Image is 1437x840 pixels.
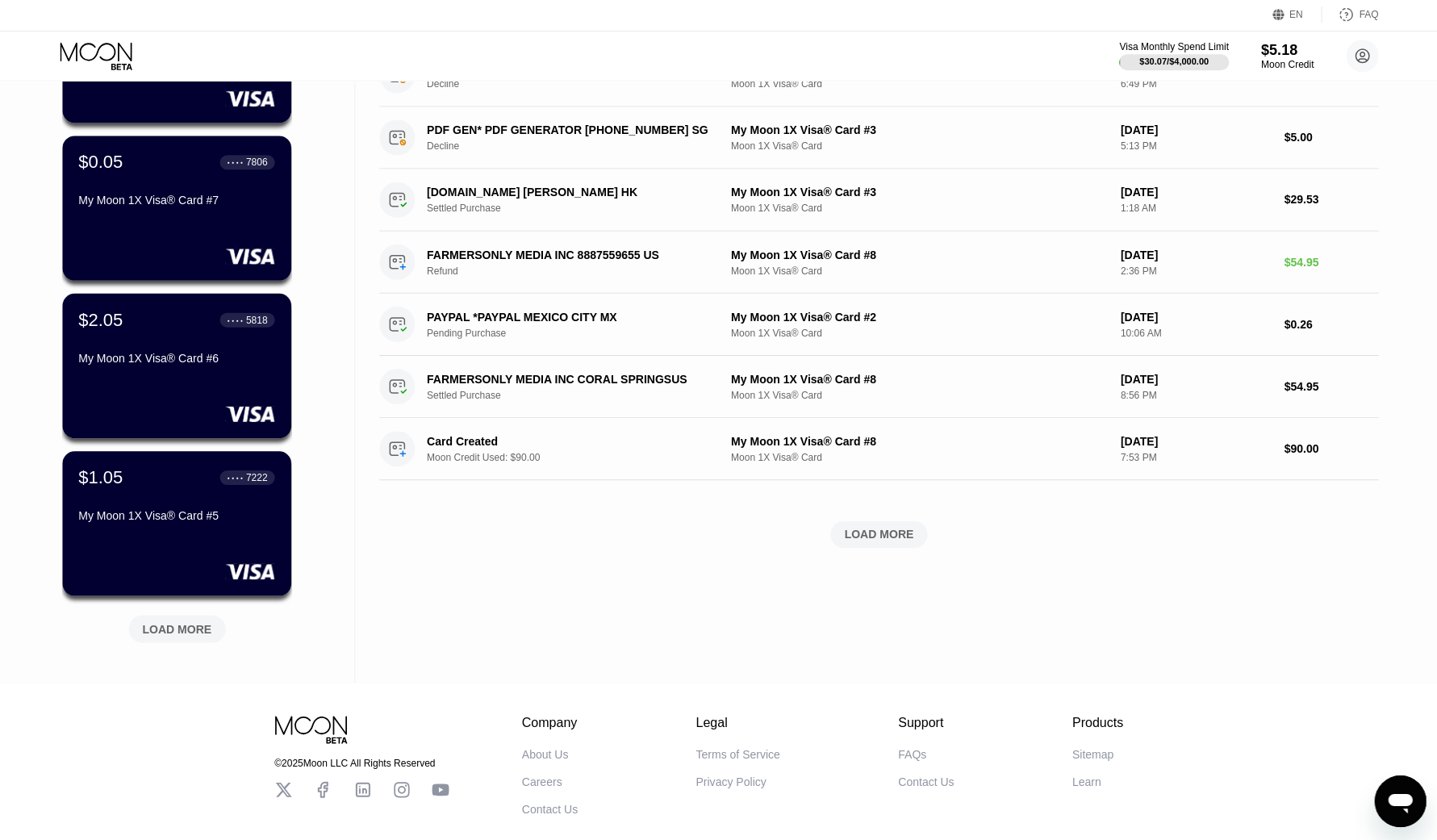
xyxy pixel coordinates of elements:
div: LOAD MORE [143,622,212,637]
div: PDF GEN* PDF GENERATOR [PHONE_NUMBER] SGDeclineMy Moon 1X Visa® Card #3Moon 1X Visa® Card[DATE]5:... [379,108,1376,170]
div: [DATE] [1119,125,1269,138]
div: Decline [427,80,731,91]
div: FARMERSONLY MEDIA INC 8887559655 USRefundMy Moon 1X Visa® Card #8Moon 1X Visa® Card[DATE]2:36 PM$... [379,232,1376,295]
iframe: Button to launch messaging window [1372,775,1424,827]
div: My Moon 1X Visa® Card #2 [730,311,1106,324]
div: Sitemap [1071,748,1112,761]
div: My Moon 1X Visa® Card #7 [79,195,275,208]
div: Decline [427,142,731,153]
div: $30.07 / $4,000.00 [1138,58,1207,68]
div: © 2025 Moon LLC All Rights Reserved [275,758,449,769]
div: Refund [427,266,731,278]
div: Visa Monthly Spend Limit [1117,43,1226,54]
div: My Moon 1X Visa® Card #5 [79,510,275,523]
div: Moon 1X Visa® Card [730,453,1106,464]
div: [DATE] [1119,374,1269,387]
div: Card CreatedMoon Credit Used: $90.00My Moon 1X Visa® Card #8Moon 1X Visa® Card[DATE]7:53 PM$90.00 [379,419,1376,481]
div: 1:18 AM [1119,204,1269,215]
div: $1.05 [79,468,123,489]
div: FARMERSONLY MEDIA INC CORAL SPRINGSUSSettled PurchaseMy Moon 1X Visa® Card #8Moon 1X Visa® Card[D... [379,357,1376,419]
div: 8:56 PM [1119,391,1269,402]
div: FAQs [897,748,925,761]
div: [DATE] [1119,187,1269,200]
div: My Moon 1X Visa® Card #3 [730,125,1106,138]
div: ● ● ● ● [228,161,244,166]
div: FAQ [1320,8,1376,24]
div: $5.18 [1259,44,1312,61]
div: ● ● ● ● [228,319,244,324]
div: My Moon 1X Visa® Card #8 [730,374,1106,387]
div: Moon 1X Visa® Card [730,204,1106,215]
div: EN [1288,10,1301,22]
div: Learn [1071,775,1100,788]
div: [DOMAIN_NAME] [PERSON_NAME] HKSettled PurchaseMy Moon 1X Visa® Card #3Moon 1X Visa® Card[DATE]1:1... [379,170,1376,232]
div: [DATE] [1119,311,1269,324]
div: $29.53 [1283,194,1376,207]
div: PAYPAL *PAYPAL MEXICO CITY MXPending PurchaseMy Moon 1X Visa® Card #2Moon 1X Visa® Card[DATE]10:0... [379,295,1376,357]
div: My Moon 1X Visa® Card #6 [79,353,275,366]
div: Careers [522,775,562,788]
div: Contact Us [897,775,953,788]
div: PAYPAL *PAYPAL MEXICO CITY MX [427,311,710,324]
div: My Moon 1X Visa® Card #3 [730,187,1106,200]
div: $1.05● ● ● ●7222My Moon 1X Visa® Card #5 [63,452,291,596]
div: 6:49 PM [1119,80,1269,91]
div: 7222 [246,473,268,484]
div: [DATE] [1119,249,1269,262]
div: Visa Monthly Spend Limit$30.07/$4,000.00 [1117,43,1226,72]
div: Card Created [427,436,710,449]
div: Company [522,716,578,730]
div: LOAD MORE [379,521,1376,549]
div: $54.95 [1283,257,1376,270]
div: Contact Us [522,803,578,816]
div: PDF GEN* PDF GENERATOR [PHONE_NUMBER] SG [427,125,710,138]
div: $5.00 [1283,132,1376,145]
div: Moon Credit [1259,61,1312,72]
div: LOAD MORE [117,609,238,643]
div: Terms of Service [696,748,779,761]
div: EN [1271,8,1320,24]
div: Moon 1X Visa® Card [730,142,1106,153]
div: ● ● ● ● [228,476,244,481]
div: $2.05● ● ● ●5818My Moon 1X Visa® Card #6 [63,295,291,439]
div: FARMERSONLY MEDIA INC 8887559655 US [427,249,710,262]
div: Pending Purchase [427,328,731,340]
div: [DOMAIN_NAME] [PERSON_NAME] HK [427,187,710,200]
div: Moon 1X Visa® Card [730,391,1106,402]
div: 10:06 AM [1119,328,1269,340]
div: $90.00 [1283,443,1376,456]
div: $54.95 [1283,381,1376,394]
div: Legal [696,716,779,730]
div: Moon 1X Visa® Card [730,80,1106,91]
div: My Moon 1X Visa® Card #8 [730,436,1106,449]
div: Moon 1X Visa® Card [730,328,1106,340]
div: LOAD MORE [843,528,913,542]
div: Products [1071,716,1122,730]
div: FAQ [1357,10,1376,22]
div: FARMERSONLY MEDIA INC CORAL SPRINGSUS [427,374,710,387]
div: Settled Purchase [427,391,731,402]
div: About Us [522,748,569,761]
div: Settled Purchase [427,204,731,215]
div: $0.05● ● ● ●7806My Moon 1X Visa® Card #7 [63,137,291,282]
div: Privacy Policy [696,775,766,788]
div: $5.18Moon Credit [1259,44,1312,72]
div: $0.26 [1283,319,1376,332]
div: Moon 1X Visa® Card [730,266,1106,278]
div: My Moon 1X Visa® Card #8 [730,249,1106,262]
div: [DATE] [1119,436,1269,449]
div: 7806 [246,158,268,169]
div: 5818 [246,316,268,327]
div: Moon Credit Used: $90.00 [427,453,731,464]
div: 7:53 PM [1119,453,1269,464]
div: $0.05 [79,153,123,174]
div: Support [897,716,953,730]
